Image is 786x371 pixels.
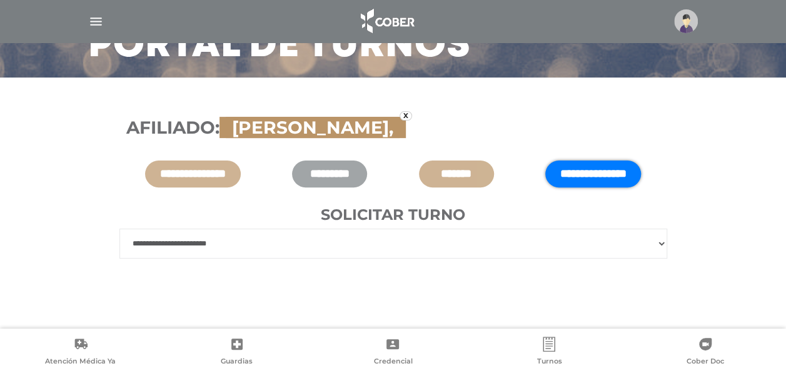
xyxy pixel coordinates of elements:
span: [PERSON_NAME], [226,117,400,138]
span: Guardias [221,357,253,368]
a: Credencial [315,337,471,369]
span: Atención Médica Ya [45,357,116,368]
img: profile-placeholder.svg [674,9,698,33]
a: Guardias [159,337,315,369]
span: Cober Doc [687,357,724,368]
img: logo_cober_home-white.png [354,6,420,36]
a: Atención Médica Ya [3,337,159,369]
h4: Solicitar turno [119,206,667,224]
h3: Portal de turnos [88,30,471,62]
span: Credencial [373,357,412,368]
a: x [400,111,412,121]
span: Turnos [537,357,562,368]
a: Turnos [471,337,627,369]
img: Cober_menu-lines-white.svg [88,14,104,29]
h3: Afiliado: [126,117,660,139]
a: Cober Doc [627,337,783,369]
